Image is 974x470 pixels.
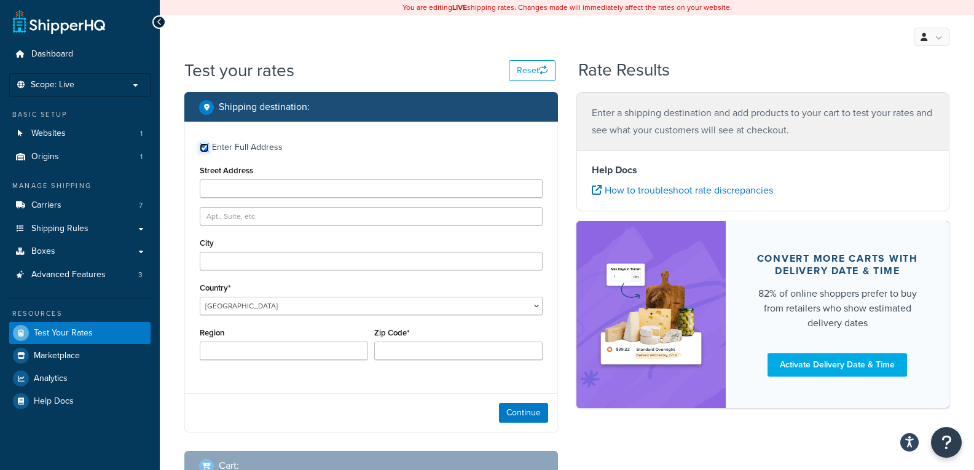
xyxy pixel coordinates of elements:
li: Carriers [9,194,151,217]
label: Street Address [200,166,253,175]
div: Manage Shipping [9,181,151,191]
img: feature-image-ddt-36eae7f7280da8017bfb280eaccd9c446f90b1fe08728e4019434db127062ab4.png [595,240,707,390]
span: 7 [139,200,143,211]
h2: Shipping destination : [219,101,310,112]
input: Apt., Suite, etc. [200,207,543,225]
button: Reset [509,60,556,81]
a: How to troubleshoot rate discrepancies [592,183,773,197]
span: Boxes [31,246,55,257]
a: Shipping Rules [9,217,151,240]
span: Carriers [31,200,61,211]
span: Websites [31,128,66,139]
p: Enter a shipping destination and add products to your cart to test your rates and see what your c... [592,104,935,139]
a: Help Docs [9,390,151,412]
a: Marketplace [9,345,151,367]
span: 1 [140,152,143,162]
div: Basic Setup [9,109,151,120]
span: Shipping Rules [31,224,88,234]
span: Dashboard [31,49,73,60]
h4: Help Docs [592,163,935,178]
span: Scope: Live [31,80,74,90]
a: Carriers7 [9,194,151,217]
a: Test Your Rates [9,322,151,344]
span: Test Your Rates [34,328,93,339]
span: Analytics [34,374,68,384]
a: Websites1 [9,122,151,145]
h2: Rate Results [578,61,670,80]
button: Open Resource Center [931,427,962,458]
span: 1 [140,128,143,139]
a: Advanced Features3 [9,264,151,286]
label: Country* [200,283,230,292]
div: Enter Full Address [212,139,283,156]
span: Marketplace [34,351,80,361]
h1: Test your rates [184,58,294,82]
div: Resources [9,308,151,319]
span: 3 [138,270,143,280]
span: Help Docs [34,396,74,407]
li: Advanced Features [9,264,151,286]
b: LIVE [452,2,467,13]
label: Region [200,328,224,337]
span: Origins [31,152,59,162]
input: Enter Full Address [200,143,209,152]
a: Origins1 [9,146,151,168]
a: Dashboard [9,43,151,66]
div: 82% of online shoppers prefer to buy from retailers who show estimated delivery dates [755,286,921,331]
a: Analytics [9,367,151,390]
a: Activate Delivery Date & Time [768,353,907,377]
div: Convert more carts with delivery date & time [755,253,921,277]
li: Websites [9,122,151,145]
label: Zip Code* [374,328,409,337]
a: Boxes [9,240,151,263]
button: Continue [499,403,548,423]
label: City [200,238,214,248]
span: Advanced Features [31,270,106,280]
li: Origins [9,146,151,168]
